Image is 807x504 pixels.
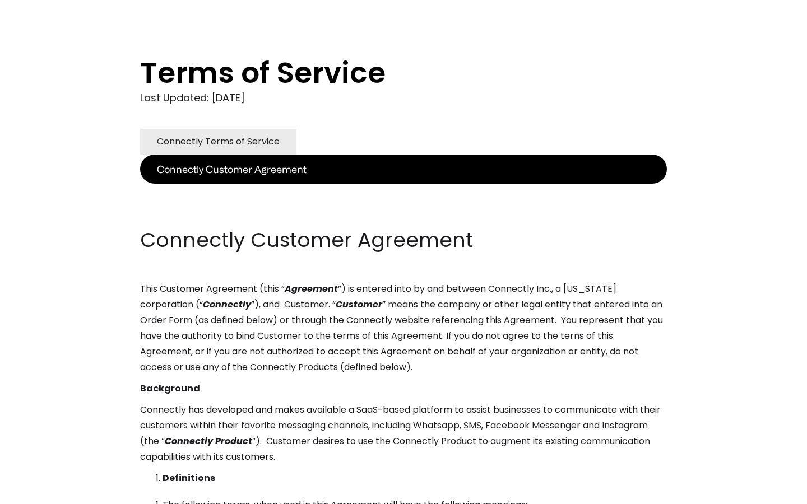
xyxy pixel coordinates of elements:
[336,298,382,311] em: Customer
[140,205,667,221] p: ‍
[11,483,67,500] aside: Language selected: English
[140,281,667,375] p: This Customer Agreement (this “ ”) is entered into by and between Connectly Inc., a [US_STATE] co...
[140,226,667,254] h2: Connectly Customer Agreement
[140,184,667,199] p: ‍
[157,161,307,177] div: Connectly Customer Agreement
[285,282,338,295] em: Agreement
[140,56,622,90] h1: Terms of Service
[140,382,200,395] strong: Background
[157,134,280,150] div: Connectly Terms of Service
[163,472,215,484] strong: Definitions
[140,402,667,465] p: Connectly has developed and makes available a SaaS-based platform to assist businesses to communi...
[22,484,67,500] ul: Language list
[140,90,667,106] div: Last Updated: [DATE]
[203,298,251,311] em: Connectly
[165,435,252,447] em: Connectly Product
